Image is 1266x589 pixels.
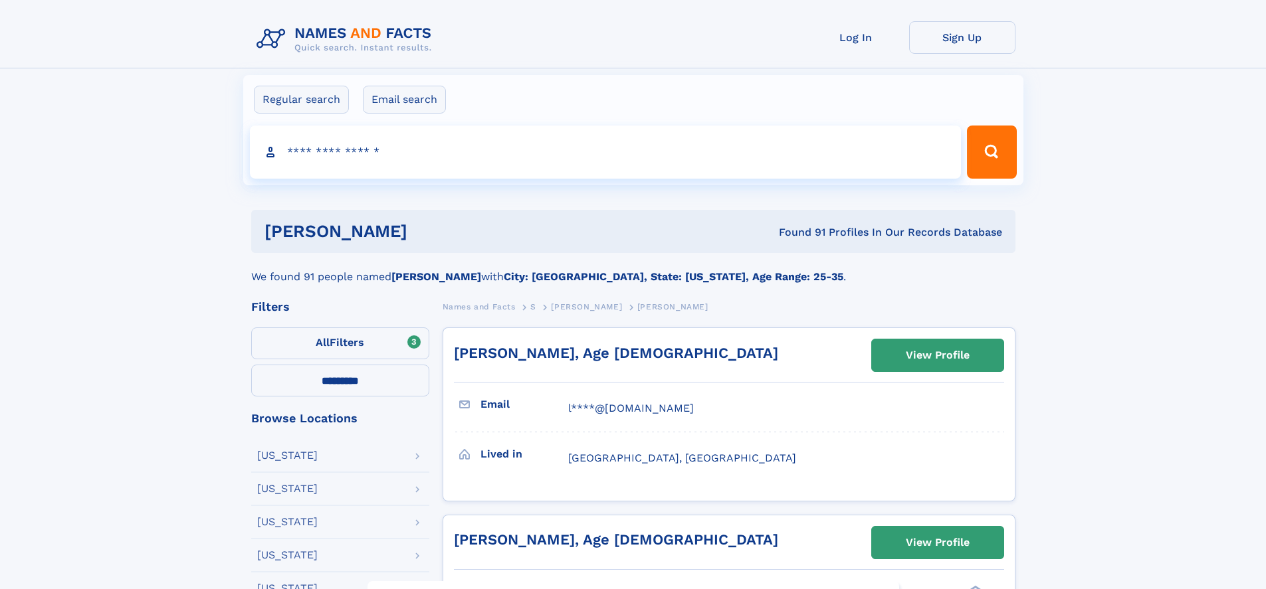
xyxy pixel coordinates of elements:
[480,443,568,465] h3: Lived in
[257,550,318,560] div: [US_STATE]
[504,270,843,283] b: City: [GEOGRAPHIC_DATA], State: [US_STATE], Age Range: 25-35
[551,298,622,315] a: [PERSON_NAME]
[443,298,516,315] a: Names and Facts
[391,270,481,283] b: [PERSON_NAME]
[593,225,1002,240] div: Found 91 Profiles In Our Records Database
[257,483,318,494] div: [US_STATE]
[251,301,429,313] div: Filters
[251,21,443,57] img: Logo Names and Facts
[637,302,708,311] span: [PERSON_NAME]
[254,86,349,114] label: Regular search
[454,531,778,548] a: [PERSON_NAME], Age [DEMOGRAPHIC_DATA]
[803,21,909,54] a: Log In
[551,302,622,311] span: [PERSON_NAME]
[316,336,330,349] span: All
[906,340,970,371] div: View Profile
[454,345,778,361] a: [PERSON_NAME], Age [DEMOGRAPHIC_DATA]
[872,339,1003,371] a: View Profile
[480,393,568,416] h3: Email
[251,412,429,424] div: Browse Locations
[251,253,1015,285] div: We found 91 people named with .
[909,21,1015,54] a: Sign Up
[530,298,536,315] a: S
[251,327,429,359] label: Filters
[568,452,796,464] span: [GEOGRAPHIC_DATA], [GEOGRAPHIC_DATA]
[257,517,318,527] div: [US_STATE]
[872,527,1003,558] a: View Profile
[363,86,446,114] label: Email search
[906,527,970,558] div: View Profile
[967,126,1016,179] button: Search Button
[257,450,318,461] div: [US_STATE]
[250,126,962,179] input: search input
[530,302,536,311] span: S
[264,223,593,240] h1: [PERSON_NAME]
